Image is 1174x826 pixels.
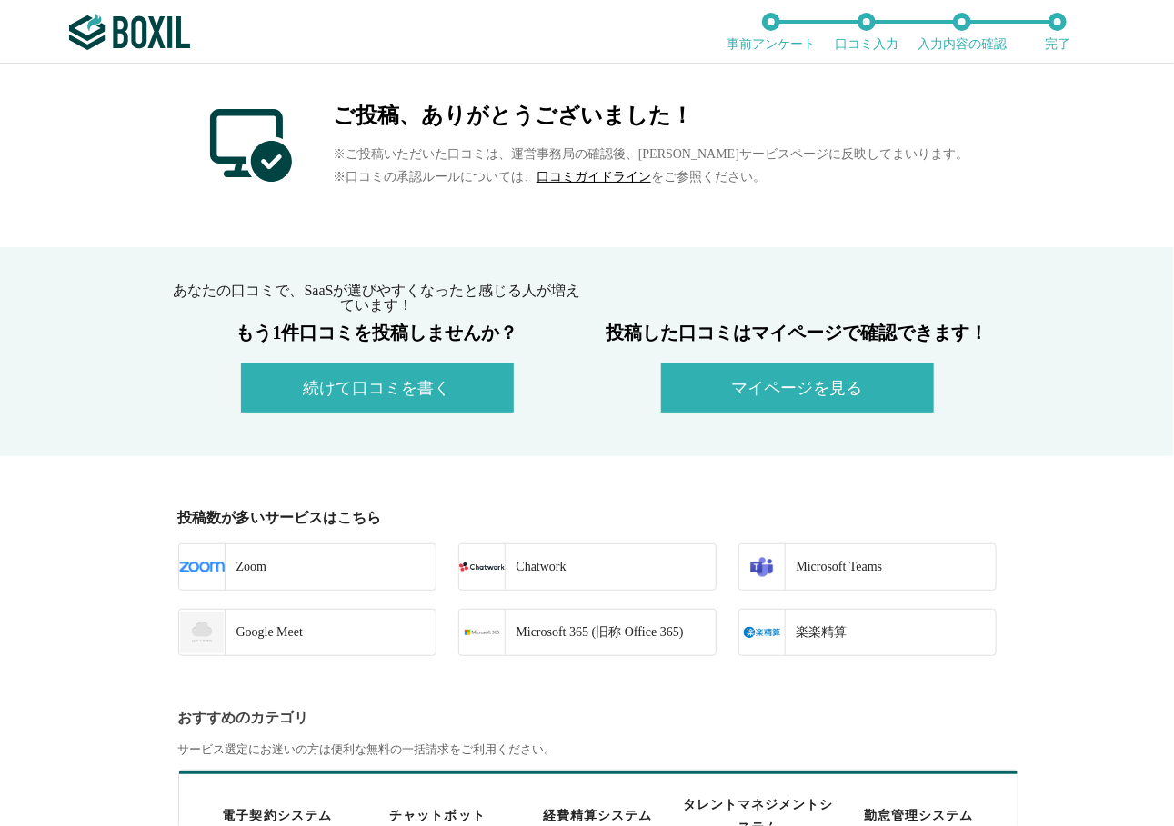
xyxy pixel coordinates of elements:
img: ボクシルSaaS_ロゴ [69,14,190,50]
li: 口コミ入力 [819,13,915,51]
div: サービス選定にお迷いの方は便利な無料の一括請求をご利用ください。 [178,743,1008,755]
a: 口コミガイドライン [537,170,651,184]
li: 事前アンケート [724,13,819,51]
div: 楽楽精算 [785,610,848,655]
h3: 投稿した口コミはマイページで確認できます！ [587,323,1008,342]
a: Microsoft 365 (旧称 Office 365) [458,609,717,656]
a: 楽楽精算 [738,609,997,656]
span: あなたの口コミで、SaaSが選びやすくなったと感じる人が増えています！ [174,283,581,313]
p: ※ご投稿いただいた口コミは、運営事務局の確認後、[PERSON_NAME]サービスページに反映してまいります。 [333,143,968,165]
button: マイページを見る [661,363,934,413]
div: Microsoft 365 (旧称 Office 365) [505,610,684,655]
a: マイページを見る [661,383,934,396]
a: Zoom [178,543,436,591]
a: Microsoft Teams [738,543,997,591]
div: Zoom [225,544,266,590]
h2: ご投稿、ありがとうございました！ [333,104,968,126]
div: Google Meet [225,610,303,655]
p: ※口コミの承認ルールについては、 をご参照ください。 [333,165,968,188]
button: 続けて口コミを書く [241,363,514,413]
a: Chatwork [458,543,717,591]
div: Microsoft Teams [785,544,883,590]
a: Google Meet [178,609,436,656]
a: 続けて口コミを書く [241,383,514,396]
li: 入力内容の確認 [915,13,1010,51]
div: 投稿数が多いサービスはこちら [178,511,1008,525]
div: Chatwork [505,544,567,590]
h3: もう1件口コミを投稿しませんか？ [167,323,587,342]
li: 完了 [1010,13,1106,51]
div: おすすめのカテゴリ [178,711,1008,725]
